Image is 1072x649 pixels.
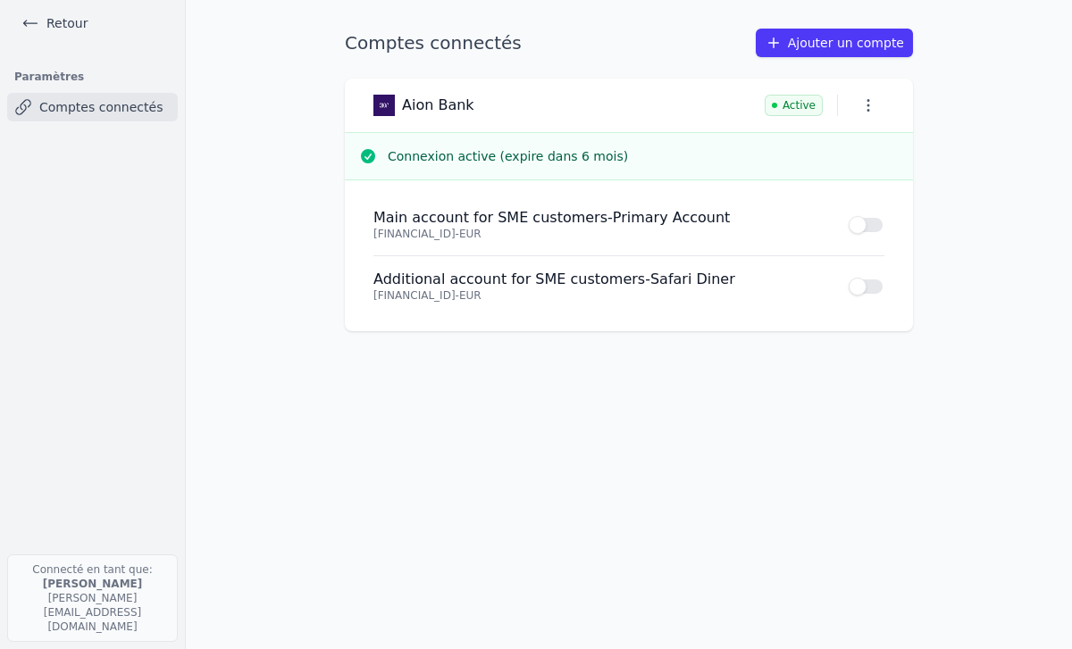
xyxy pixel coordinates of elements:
[43,578,143,590] strong: [PERSON_NAME]
[7,554,178,642] p: Connecté en tant que: [PERSON_NAME][EMAIL_ADDRESS][DOMAIN_NAME]
[7,93,178,121] a: Comptes connectés
[14,11,95,36] a: Retour
[756,29,913,57] a: Ajouter un compte
[7,64,178,89] h3: Paramètres
[373,209,827,227] h4: Main account for SME customers - Primary Account
[373,227,827,241] p: [FINANCIAL_ID] - EUR
[373,95,395,116] img: Aion Bank logo
[402,96,474,114] h3: Aion Bank
[373,270,827,288] h4: Additional account for SME customers - Safari Diner
[388,147,899,165] h3: Connexion active (expire dans 6 mois)
[765,95,823,116] span: Active
[373,288,827,303] p: [FINANCIAL_ID] - EUR
[345,30,522,55] h1: Comptes connectés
